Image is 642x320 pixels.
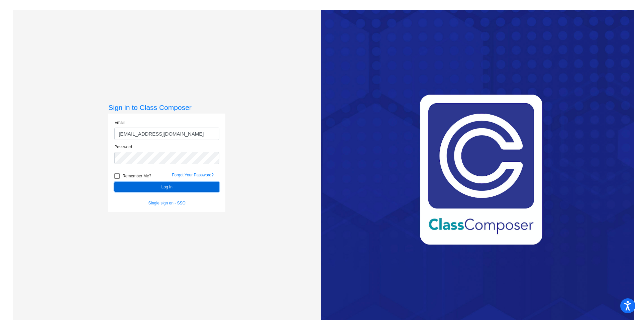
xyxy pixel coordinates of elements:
[122,172,151,180] span: Remember Me?
[148,201,186,205] a: Single sign on - SSO
[108,103,225,112] h3: Sign in to Class Composer
[114,144,132,150] label: Password
[114,120,124,126] label: Email
[114,182,219,192] button: Log In
[172,173,214,177] a: Forgot Your Password?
